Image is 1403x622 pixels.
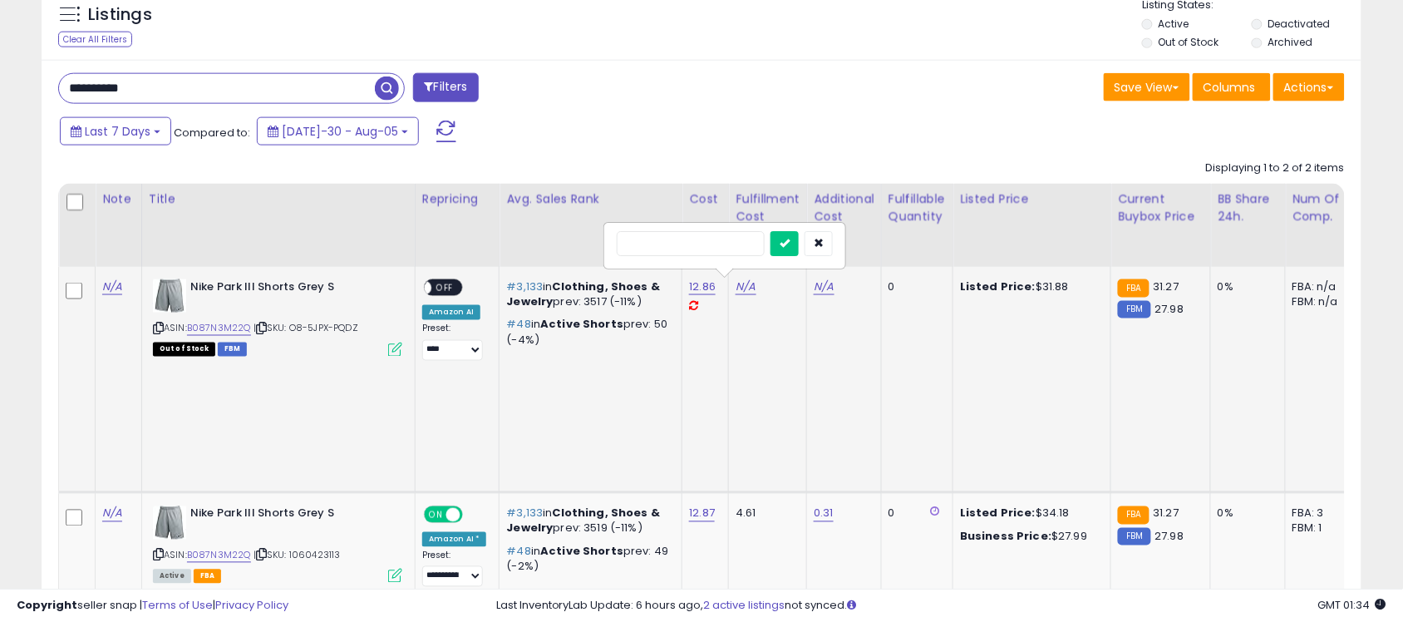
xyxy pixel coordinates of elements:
[1204,79,1256,96] span: Columns
[1155,302,1184,318] span: 27.98
[1292,190,1353,225] div: Num of Comp.
[153,506,186,540] img: 31UN3OEqYeL._SL40_.jpg
[187,549,251,563] a: B087N3M22Q
[1118,301,1150,318] small: FBM
[1292,506,1347,521] div: FBA: 3
[506,190,675,208] div: Avg. Sales Rank
[254,549,341,562] span: | SKU: 1060423113
[1104,73,1190,101] button: Save View
[506,279,669,309] p: in prev: 3517 (-11%)
[460,507,487,521] span: OFF
[506,545,669,575] p: in prev: 49 (-2%)
[689,506,715,522] a: 12.87
[1159,17,1189,31] label: Active
[426,507,446,521] span: ON
[1268,35,1313,49] label: Archived
[960,529,1051,545] b: Business Price:
[506,506,543,521] span: #3,133
[102,190,135,208] div: Note
[1318,597,1386,613] span: 2025-08-14 01:34 GMT
[153,279,186,313] img: 31UN3OEqYeL._SL40_.jpg
[1154,279,1179,294] span: 31.27
[17,598,288,614] div: seller snap | |
[704,597,785,613] a: 2 active listings
[149,190,408,208] div: Title
[1206,160,1345,176] div: Displaying 1 to 2 of 2 items
[413,73,478,102] button: Filters
[58,32,132,47] div: Clear All Filters
[889,279,940,294] div: 0
[422,305,480,320] div: Amazon AI
[422,550,487,588] div: Preset:
[1218,190,1278,225] div: BB Share 24h.
[102,506,122,522] a: N/A
[506,279,660,309] span: Clothing, Shoes & Jewelry
[1154,506,1179,521] span: 31.27
[736,279,756,295] a: N/A
[736,506,794,521] div: 4.61
[153,279,402,355] div: ASIN:
[1118,279,1149,298] small: FBA
[431,281,458,295] span: OFF
[153,343,215,357] span: All listings that are currently out of stock and unavailable for purchase on Amazon
[814,190,874,225] div: Additional Cost
[960,506,1098,521] div: $34.18
[960,506,1036,521] b: Listed Price:
[174,125,250,141] span: Compared to:
[60,117,171,146] button: Last 7 Days
[889,190,946,225] div: Fulfillable Quantity
[1118,528,1150,545] small: FBM
[88,3,152,27] h5: Listings
[422,532,487,547] div: Amazon AI *
[689,190,721,208] div: Cost
[257,117,419,146] button: [DATE]-30 - Aug-05
[102,279,122,295] a: N/A
[1273,73,1345,101] button: Actions
[1292,521,1347,536] div: FBM: 1
[506,506,660,536] span: Clothing, Shoes & Jewelry
[190,279,392,299] b: Nike Park III Shorts Grey S
[282,123,398,140] span: [DATE]-30 - Aug-05
[506,279,543,294] span: #3,133
[187,322,251,336] a: B087N3M22Q
[814,506,834,522] a: 0.31
[736,190,800,225] div: Fulfillment Cost
[814,279,834,295] a: N/A
[960,530,1098,545] div: $27.99
[496,598,1386,614] div: Last InventoryLab Update: 6 hours ago, not synced.
[506,317,530,333] span: #48
[422,323,487,361] div: Preset:
[153,570,191,584] span: All listings currently available for purchase on Amazon
[1218,279,1273,294] div: 0%
[540,317,623,333] span: Active Shorts
[190,506,392,526] b: Nike Park III Shorts Grey S
[215,597,288,613] a: Privacy Policy
[194,570,222,584] span: FBA
[506,318,669,348] p: in prev: 50 (-4%)
[1118,190,1204,225] div: Current Buybox Price
[540,544,623,560] span: Active Shorts
[218,343,248,357] span: FBM
[506,506,669,536] p: in prev: 3519 (-11%)
[960,279,1036,294] b: Listed Price:
[1118,506,1149,525] small: FBA
[153,506,402,582] div: ASIN:
[1159,35,1219,49] label: Out of Stock
[960,279,1098,294] div: $31.88
[1268,17,1331,31] label: Deactivated
[17,597,77,613] strong: Copyright
[1193,73,1271,101] button: Columns
[689,279,716,295] a: 12.86
[85,123,150,140] span: Last 7 Days
[254,322,358,335] span: | SKU: O8-5JPX-PQDZ
[1292,294,1347,309] div: FBM: n/a
[960,190,1104,208] div: Listed Price
[1292,279,1347,294] div: FBA: n/a
[142,597,213,613] a: Terms of Use
[506,544,530,560] span: #48
[1155,529,1184,545] span: 27.98
[422,190,493,208] div: Repricing
[889,506,940,521] div: 0
[1218,506,1273,521] div: 0%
